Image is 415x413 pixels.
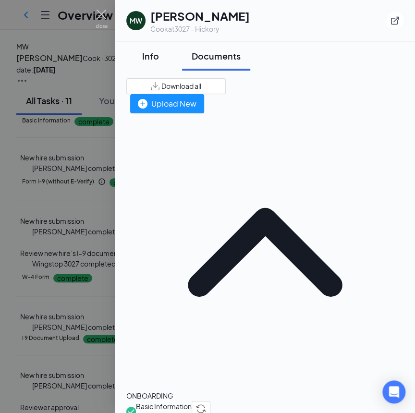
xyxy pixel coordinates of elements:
[150,24,250,34] div: Cook at 3027 - Hickory
[130,94,204,113] button: Upload New
[130,16,142,25] div: MW
[382,380,405,403] div: Open Intercom Messenger
[136,50,165,62] div: Info
[136,401,192,412] span: Basic Information
[150,8,250,24] h1: [PERSON_NAME]
[386,12,403,29] button: ExternalLink
[126,113,403,390] svg: ChevronUp
[390,16,400,25] svg: ExternalLink
[126,78,226,94] button: Download all
[138,97,196,109] div: Upload New
[126,390,403,401] div: ONBOARDING
[192,50,241,62] div: Documents
[161,81,201,91] span: Download all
